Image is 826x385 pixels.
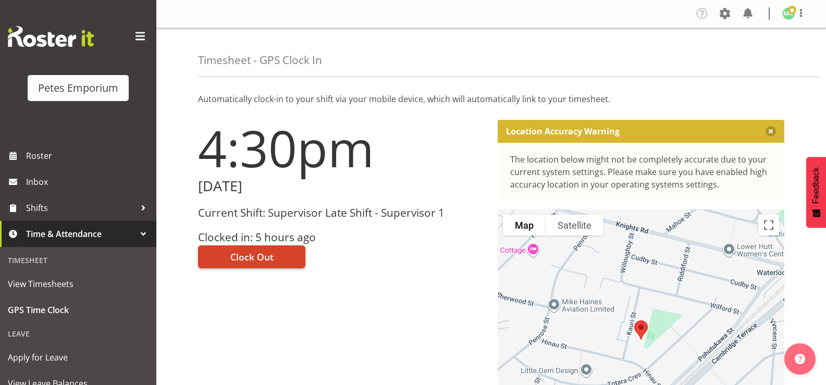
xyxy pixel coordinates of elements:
button: Feedback - Show survey [806,157,826,228]
div: Timesheet [3,250,154,271]
span: Clock Out [230,250,274,264]
h3: Current Shift: Supervisor Late Shift - Supervisor 1 [198,207,485,219]
h4: Timesheet - GPS Clock In [198,54,322,66]
button: Clock Out [198,245,305,268]
div: The location below might not be completely accurate due to your current system settings. Please m... [510,153,772,191]
img: melanie-richardson713.jpg [782,7,795,20]
span: Feedback [811,167,821,204]
span: GPS Time Clock [8,302,149,318]
div: Leave [3,323,154,344]
span: Apply for Leave [8,350,149,365]
a: GPS Time Clock [3,297,154,323]
h3: Clocked in: 5 hours ago [198,231,485,243]
span: Roster [26,148,151,164]
h2: [DATE] [198,178,485,194]
button: Show satellite imagery [546,215,603,235]
span: View Timesheets [8,276,149,292]
a: View Timesheets [3,271,154,297]
span: Shifts [26,200,135,216]
span: Time & Attendance [26,226,135,242]
a: Apply for Leave [3,344,154,370]
img: help-xxl-2.png [795,354,805,364]
p: Automatically clock-in to your shift via your mobile device, which will automatically link to you... [198,93,784,105]
img: Rosterit website logo [8,26,94,47]
button: Show street map [503,215,546,235]
p: Location Accuracy Warning [506,126,620,136]
div: Petes Emporium [38,80,118,96]
span: Inbox [26,174,151,190]
button: Toggle fullscreen view [758,215,779,235]
h1: 4:30pm [198,120,485,176]
button: Close message [766,126,776,136]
